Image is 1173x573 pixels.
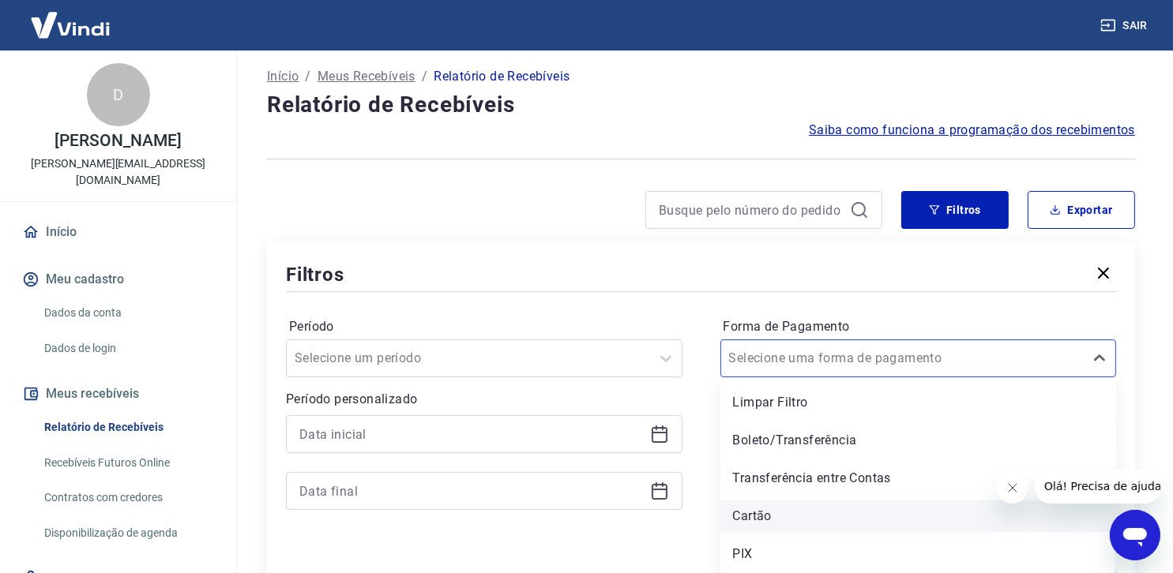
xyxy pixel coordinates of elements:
a: Dados de login [38,332,217,365]
input: Data final [299,479,644,503]
iframe: Fechar mensagem [997,472,1028,504]
div: PIX [720,538,1117,570]
div: Boleto/Transferência [720,425,1117,456]
p: / [305,67,310,86]
button: Filtros [901,191,1009,229]
span: Olá! Precisa de ajuda? [9,11,133,24]
label: Período [289,317,679,336]
a: Saiba como funciona a programação dos recebimentos [809,121,1135,140]
a: Meus Recebíveis [318,67,415,86]
a: Recebíveis Futuros Online [38,447,217,479]
div: Cartão [720,500,1117,532]
button: Meus recebíveis [19,376,217,411]
iframe: Botão para abrir a janela de mensagens [1110,510,1160,560]
button: Meu cadastro [19,262,217,297]
p: [PERSON_NAME][EMAIL_ADDRESS][DOMAIN_NAME] [13,155,224,189]
div: D [87,63,150,126]
p: [PERSON_NAME] [55,133,181,149]
h5: Filtros [286,262,344,287]
p: / [422,67,427,86]
img: Vindi [19,1,122,49]
input: Busque pelo número do pedido [659,198,844,222]
p: Período personalizado [286,390,682,409]
p: Relatório de Recebíveis [434,67,570,86]
label: Forma de Pagamento [724,317,1114,336]
button: Sair [1097,11,1154,40]
a: Disponibilização de agenda [38,517,217,549]
a: Dados da conta [38,297,217,329]
input: Data inicial [299,422,644,446]
h4: Relatório de Recebíveis [267,89,1135,121]
a: Contratos com credores [38,481,217,514]
a: Relatório de Recebíveis [38,411,217,444]
a: Início [267,67,299,86]
a: Início [19,215,217,249]
button: Exportar [1028,191,1135,229]
iframe: Mensagem da empresa [1035,469,1160,504]
div: Limpar Filtro [720,387,1117,418]
div: Transferência entre Contas [720,463,1117,494]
